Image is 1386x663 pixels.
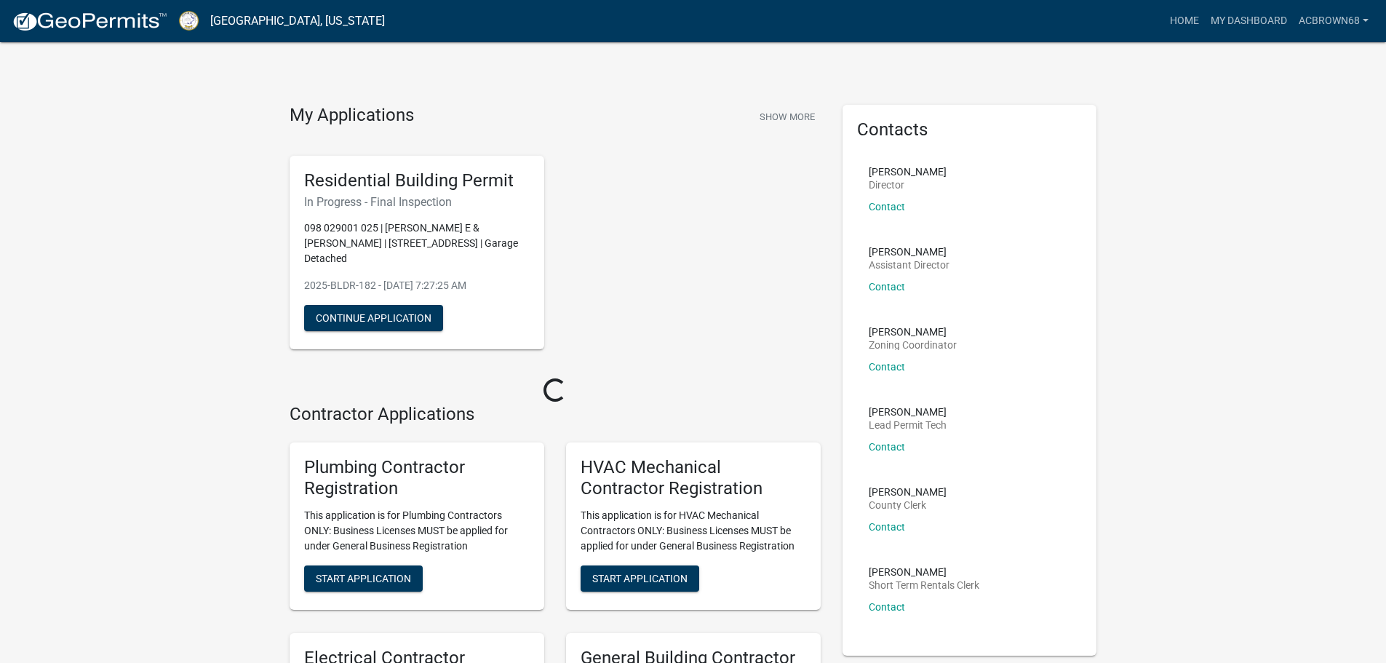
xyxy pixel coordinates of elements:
[869,567,979,577] p: [PERSON_NAME]
[869,167,947,177] p: [PERSON_NAME]
[304,195,530,209] h6: In Progress - Final Inspection
[869,487,947,497] p: [PERSON_NAME]
[316,572,411,584] span: Start Application
[1293,7,1374,35] a: Acbrown68
[869,500,947,510] p: County Clerk
[869,361,905,373] a: Contact
[869,420,947,430] p: Lead Permit Tech
[290,105,414,127] h4: My Applications
[304,457,530,499] h5: Plumbing Contractor Registration
[1164,7,1205,35] a: Home
[869,201,905,213] a: Contact
[754,105,821,129] button: Show More
[581,457,806,499] h5: HVAC Mechanical Contractor Registration
[869,580,979,590] p: Short Term Rentals Clerk
[869,441,905,453] a: Contact
[1205,7,1293,35] a: My Dashboard
[869,180,947,190] p: Director
[869,340,957,350] p: Zoning Coordinator
[869,247,949,257] p: [PERSON_NAME]
[304,221,530,266] p: 098 029001 025 | [PERSON_NAME] E & [PERSON_NAME] | [STREET_ADDRESS] | Garage Detached
[304,508,530,554] p: This application is for Plumbing Contractors ONLY: Business Licenses MUST be applied for under Ge...
[581,565,699,592] button: Start Application
[869,521,905,533] a: Contact
[581,508,806,554] p: This application is for HVAC Mechanical Contractors ONLY: Business Licenses MUST be applied for u...
[869,407,947,417] p: [PERSON_NAME]
[857,119,1083,140] h5: Contacts
[304,278,530,293] p: 2025-BLDR-182 - [DATE] 7:27:25 AM
[869,601,905,613] a: Contact
[179,11,199,31] img: Putnam County, Georgia
[304,305,443,331] button: Continue Application
[210,9,385,33] a: [GEOGRAPHIC_DATA], [US_STATE]
[869,260,949,270] p: Assistant Director
[304,170,530,191] h5: Residential Building Permit
[304,565,423,592] button: Start Application
[290,404,821,425] h4: Contractor Applications
[869,281,905,293] a: Contact
[869,327,957,337] p: [PERSON_NAME]
[592,572,688,584] span: Start Application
